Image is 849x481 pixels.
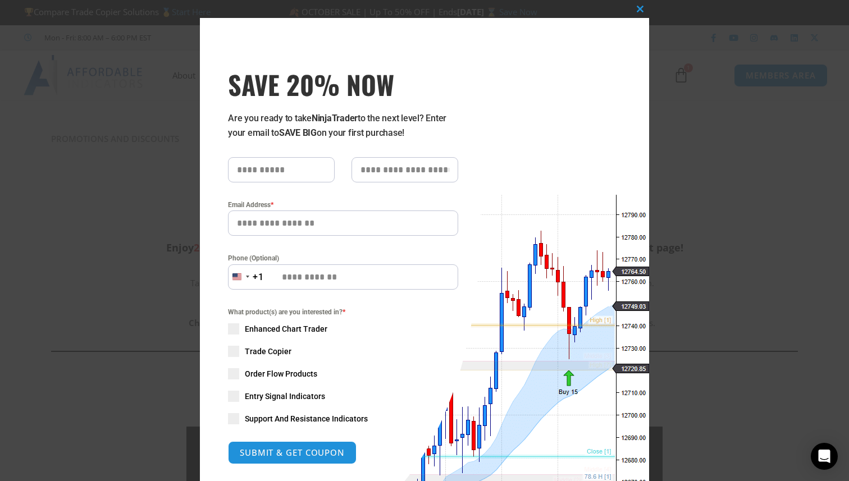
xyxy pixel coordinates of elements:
[228,68,458,100] h3: SAVE 20% NOW
[811,443,838,470] div: Open Intercom Messenger
[245,323,327,335] span: Enhanced Chart Trader
[228,306,458,318] span: What product(s) are you interested in?
[253,270,264,285] div: +1
[245,391,325,402] span: Entry Signal Indicators
[228,253,458,264] label: Phone (Optional)
[245,368,317,379] span: Order Flow Products
[228,199,458,210] label: Email Address
[228,368,458,379] label: Order Flow Products
[228,264,264,290] button: Selected country
[228,413,458,424] label: Support And Resistance Indicators
[245,346,291,357] span: Trade Copier
[279,127,317,138] strong: SAVE BIG
[228,323,458,335] label: Enhanced Chart Trader
[228,111,458,140] p: Are you ready to take to the next level? Enter your email to on your first purchase!
[228,441,357,464] button: SUBMIT & GET COUPON
[312,113,358,123] strong: NinjaTrader
[228,346,458,357] label: Trade Copier
[228,391,458,402] label: Entry Signal Indicators
[245,413,368,424] span: Support And Resistance Indicators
